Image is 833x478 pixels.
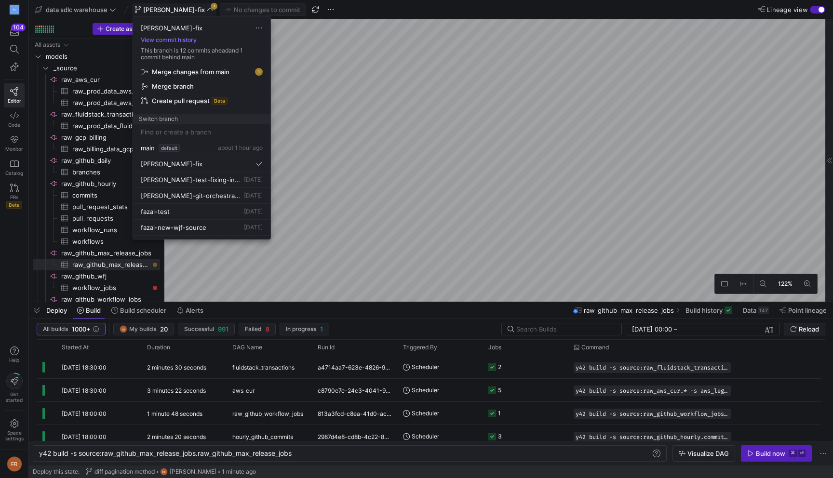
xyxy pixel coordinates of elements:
[133,47,270,61] p: This branch is 12 commits ahead and 1 commit behind main
[141,208,170,215] span: fazal-test
[152,82,194,90] span: Merge branch
[152,97,210,105] span: Create pull request
[141,160,202,168] span: [PERSON_NAME]-fix
[141,144,155,152] span: main
[244,208,263,215] span: [DATE]
[244,176,263,183] span: [DATE]
[141,128,263,136] input: Find or create a branch
[141,176,242,184] span: [PERSON_NAME]-test-fixing-incomplete-schema
[133,37,204,43] button: View commit history
[141,192,242,199] span: [PERSON_NAME]-git-orchestration-alerts
[141,224,206,231] span: fazal-new-wjf-source
[159,144,180,152] span: default
[137,93,267,108] button: Create pull requestBeta
[212,97,228,105] span: Beta
[137,79,267,93] button: Merge branch
[244,192,263,199] span: [DATE]
[218,144,263,151] span: about 1 hour ago
[137,65,267,79] button: Merge changes from main
[141,24,202,32] span: [PERSON_NAME]-fix
[152,68,229,76] span: Merge changes from main
[244,224,263,231] span: [DATE]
